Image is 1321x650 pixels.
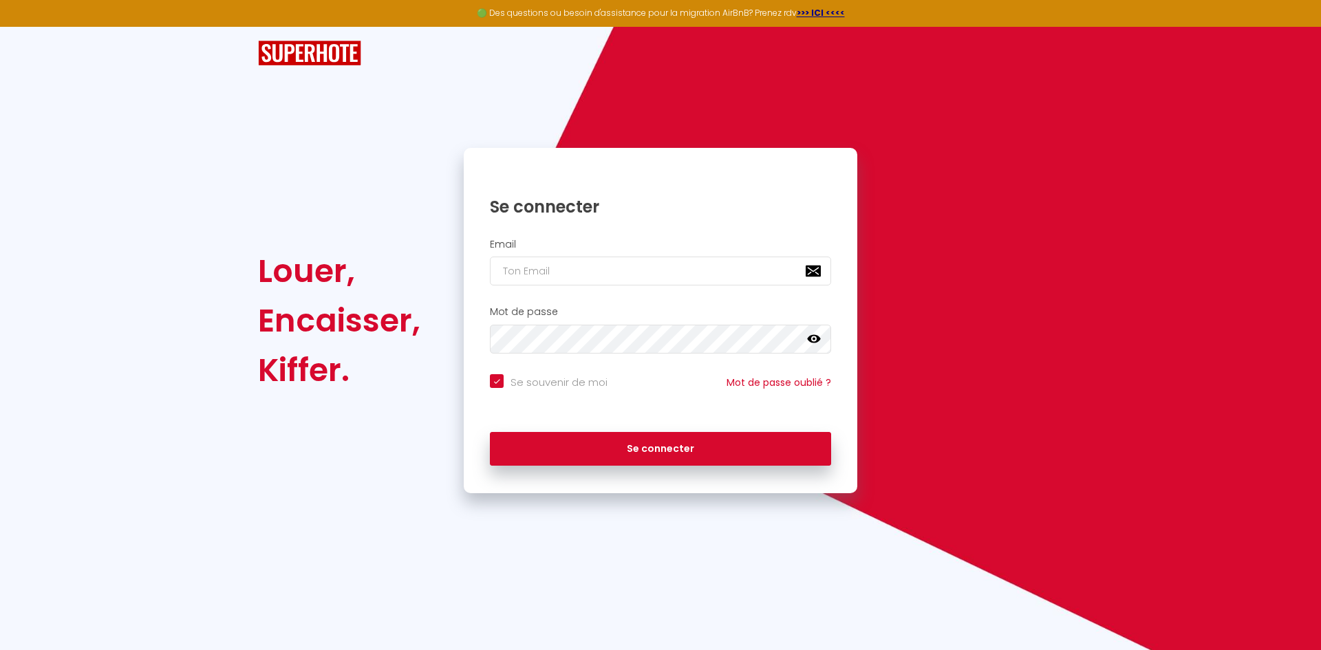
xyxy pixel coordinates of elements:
[727,376,831,389] a: Mot de passe oublié ?
[490,239,831,250] h2: Email
[258,41,361,66] img: SuperHote logo
[490,432,831,466] button: Se connecter
[490,257,831,285] input: Ton Email
[490,196,831,217] h1: Se connecter
[797,7,845,19] a: >>> ICI <<<<
[258,296,420,345] div: Encaisser,
[490,306,831,318] h2: Mot de passe
[258,246,420,296] div: Louer,
[258,345,420,395] div: Kiffer.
